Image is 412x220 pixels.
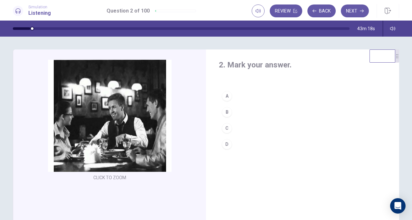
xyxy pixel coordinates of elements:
[219,88,386,104] button: A
[107,7,150,15] h1: Question 2 of 100
[219,120,386,136] button: C
[270,4,302,17] button: Review
[219,104,386,120] button: B
[341,4,369,17] button: Next
[28,5,51,9] span: Simulation
[390,198,406,214] div: Open Intercom Messenger
[222,91,232,101] div: A
[307,4,336,17] button: Back
[222,123,232,133] div: C
[219,136,386,152] button: D
[357,26,375,31] span: 43m 18s
[222,107,232,117] div: B
[222,139,232,149] div: D
[28,9,51,17] h1: Listening
[219,60,386,70] h4: 2. Mark your answer.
